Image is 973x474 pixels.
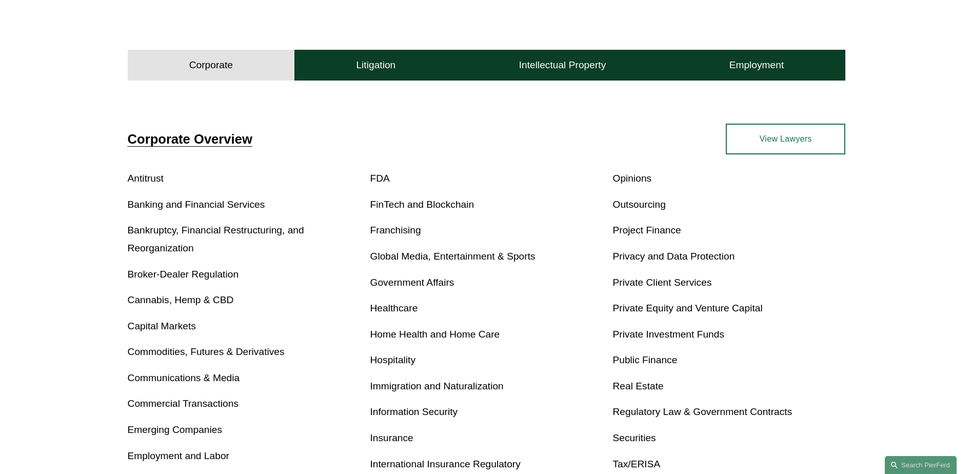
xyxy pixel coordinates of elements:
a: FDA [370,173,390,184]
a: Antitrust [128,173,164,184]
a: Banking and Financial Services [128,199,265,210]
a: Outsourcing [612,199,665,210]
a: Global Media, Entertainment & Sports [370,251,535,262]
a: Government Affairs [370,277,454,288]
a: Opinions [612,173,651,184]
a: Home Health and Home Care [370,329,500,340]
a: Broker-Dealer Regulation [128,269,239,280]
a: Commodities, Futures & Derivatives [128,346,285,357]
a: Private Client Services [612,277,711,288]
a: Public Finance [612,354,677,365]
a: Communications & Media [128,372,240,383]
a: Privacy and Data Protection [612,251,734,262]
a: Information Security [370,406,458,417]
a: Private Investment Funds [612,329,724,340]
h4: Employment [729,59,784,71]
a: Hospitality [370,354,416,365]
a: Tax/ERISA [612,459,660,469]
a: Bankruptcy, Financial Restructuring, and Reorganization [128,225,304,253]
a: Employment and Labor [128,450,229,461]
a: View Lawyers [726,124,845,154]
a: Insurance [370,432,413,443]
a: Corporate Overview [128,132,252,146]
a: Capital Markets [128,321,196,331]
a: Cannabis, Hemp & CBD [128,294,234,305]
h4: Intellectual Property [519,59,606,71]
a: Securities [612,432,656,443]
h4: Corporate [189,59,233,71]
a: Search this site [885,456,957,474]
a: Emerging Companies [128,424,223,435]
a: Healthcare [370,303,418,313]
a: Project Finance [612,225,681,235]
a: FinTech and Blockchain [370,199,474,210]
a: Private Equity and Venture Capital [612,303,762,313]
a: Real Estate [612,381,663,391]
a: Immigration and Naturalization [370,381,504,391]
a: Regulatory Law & Government Contracts [612,406,792,417]
a: Franchising [370,225,421,235]
h4: Litigation [356,59,395,71]
a: International Insurance Regulatory [370,459,521,469]
a: Commercial Transactions [128,398,239,409]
